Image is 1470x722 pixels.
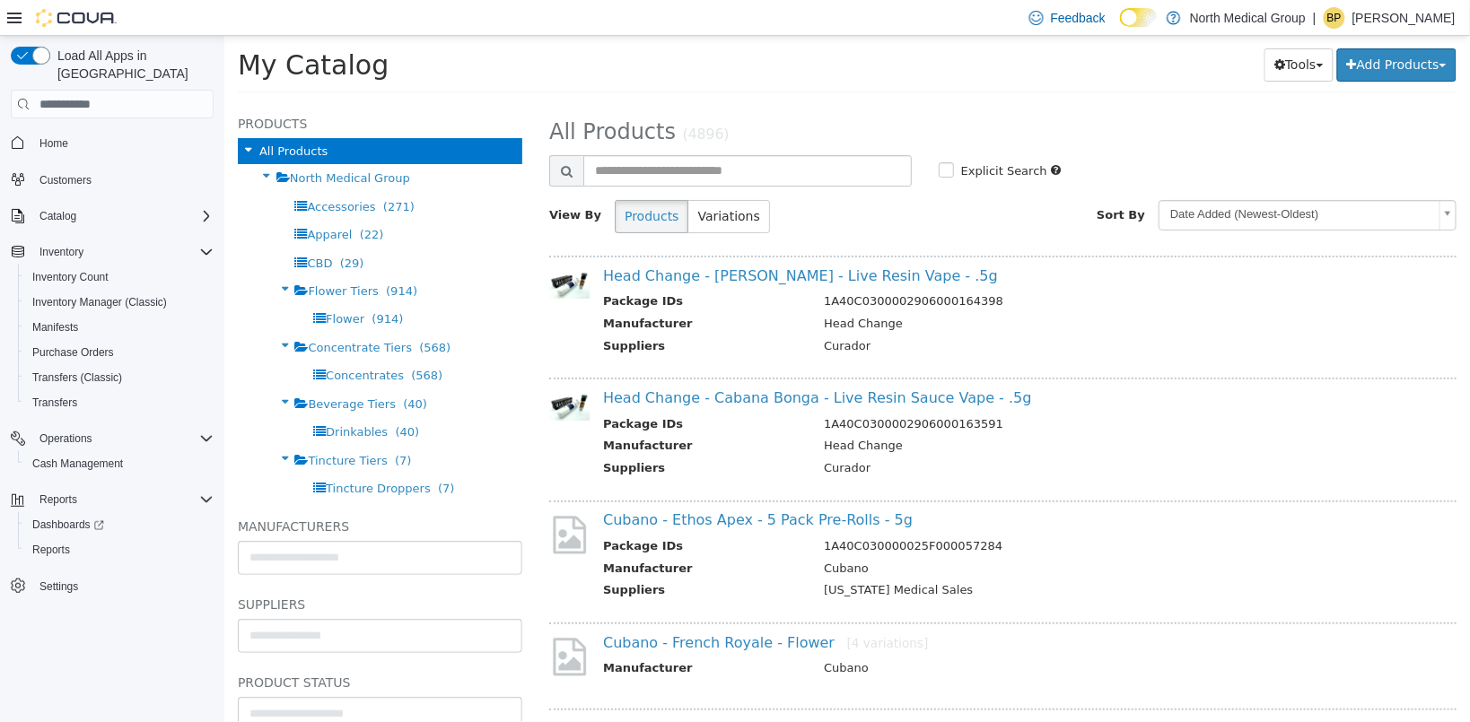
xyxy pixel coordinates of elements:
[25,266,214,288] span: Inventory Count
[935,165,1208,193] span: Date Added (Newest-Oldest)
[32,543,70,557] span: Reports
[11,122,214,646] nav: Complex example
[32,428,214,449] span: Operations
[379,379,586,402] th: Package IDs
[379,545,586,568] th: Suppliers
[25,392,214,413] span: Transfers
[379,623,586,646] th: Manufacturer
[179,361,203,375] span: (40)
[32,241,91,263] button: Inventory
[18,451,221,476] button: Cash Management
[325,172,377,186] span: View By
[732,126,823,144] label: Explicit Search
[39,136,68,151] span: Home
[25,342,121,363] a: Purchase Orders
[586,623,1208,646] td: Cubano
[13,636,298,657] h5: Product Status
[32,370,122,385] span: Transfers (Classic)
[32,241,214,263] span: Inventory
[25,514,111,535] a: Dashboards
[101,276,140,290] span: Flower
[379,301,586,324] th: Suppliers
[32,489,84,510] button: Reports
[25,317,214,338] span: Manifests
[4,487,221,512] button: Reports
[25,539,214,561] span: Reports
[32,205,214,227] span: Catalog
[39,492,77,507] span: Reports
[25,291,174,313] a: Inventory Manager (Classic)
[101,446,206,459] span: Tincture Droppers
[39,431,92,446] span: Operations
[25,342,214,363] span: Purchase Orders
[13,13,164,45] span: My Catalog
[18,265,221,290] button: Inventory Count
[4,426,221,451] button: Operations
[463,164,545,197] button: Variations
[66,135,186,149] span: North Medical Group
[325,599,365,643] img: missing-image.png
[83,361,171,375] span: Beverage Tiers
[1352,7,1456,29] p: [PERSON_NAME]
[25,453,214,474] span: Cash Management
[934,164,1232,195] a: Date Added (Newest-Oldest)
[32,457,123,471] span: Cash Management
[83,305,188,318] span: Concentrate Tiers
[25,317,85,338] a: Manifests
[459,91,505,107] small: (4896)
[32,133,75,154] a: Home
[18,315,221,340] button: Manifests
[187,333,218,346] span: (568)
[586,524,1208,546] td: Cubano
[147,276,179,290] span: (914)
[32,428,100,449] button: Operations
[25,291,214,313] span: Inventory Manager (Classic)
[32,270,109,284] span: Inventory Count
[1113,13,1232,46] button: Add Products
[36,9,117,27] img: Cova
[32,345,114,360] span: Purchase Orders
[101,333,179,346] span: Concentrates
[214,446,230,459] span: (7)
[325,354,365,385] img: 150
[32,320,78,335] span: Manifests
[18,512,221,537] a: Dashboards
[32,295,167,309] span: Inventory Manager (Classic)
[4,239,221,265] button: Inventory
[379,524,586,546] th: Manufacturer
[4,167,221,193] button: Customers
[379,501,586,524] th: Package IDs
[83,418,162,431] span: Tincture Tiers
[39,209,76,223] span: Catalog
[18,290,221,315] button: Inventory Manager (Classic)
[1190,7,1306,29] p: North Medical Group
[171,418,187,431] span: (7)
[379,598,704,615] a: Cubano - French Royale - Flower[4 variations]
[379,423,586,446] th: Suppliers
[83,221,108,234] span: CBD
[18,365,221,390] button: Transfers (Classic)
[32,489,214,510] span: Reports
[136,192,160,205] span: (22)
[25,367,214,388] span: Transfers (Classic)
[390,164,464,197] button: Products
[1313,7,1317,29] p: |
[171,389,195,403] span: (40)
[379,475,688,492] a: Cubano - Ethos Apex - 5 Pack Pre-Rolls - 5g
[32,170,99,191] a: Customers
[586,545,1208,568] td: [US_STATE] Medical Sales
[325,477,365,521] img: missing-image.png
[83,248,153,262] span: Flower Tiers
[1120,8,1158,27] input: Dark Mode
[586,379,1208,402] td: 1A40C0300002906000163591
[4,129,221,155] button: Home
[25,367,129,388] a: Transfers (Classic)
[379,684,733,701] a: Cubano - Cherry Gar-See-Ya Popcorn - Flower - 7g
[586,279,1208,301] td: Head Change
[39,173,92,187] span: Customers
[39,579,78,594] span: Settings
[83,164,151,178] span: Accessories
[18,537,221,562] button: Reports
[379,353,808,370] a: Head Change - Cabana Bonga - Live Resin Sauce Vape - .5g
[379,231,774,248] a: Head Change - [PERSON_NAME] - Live Resin Vape - .5g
